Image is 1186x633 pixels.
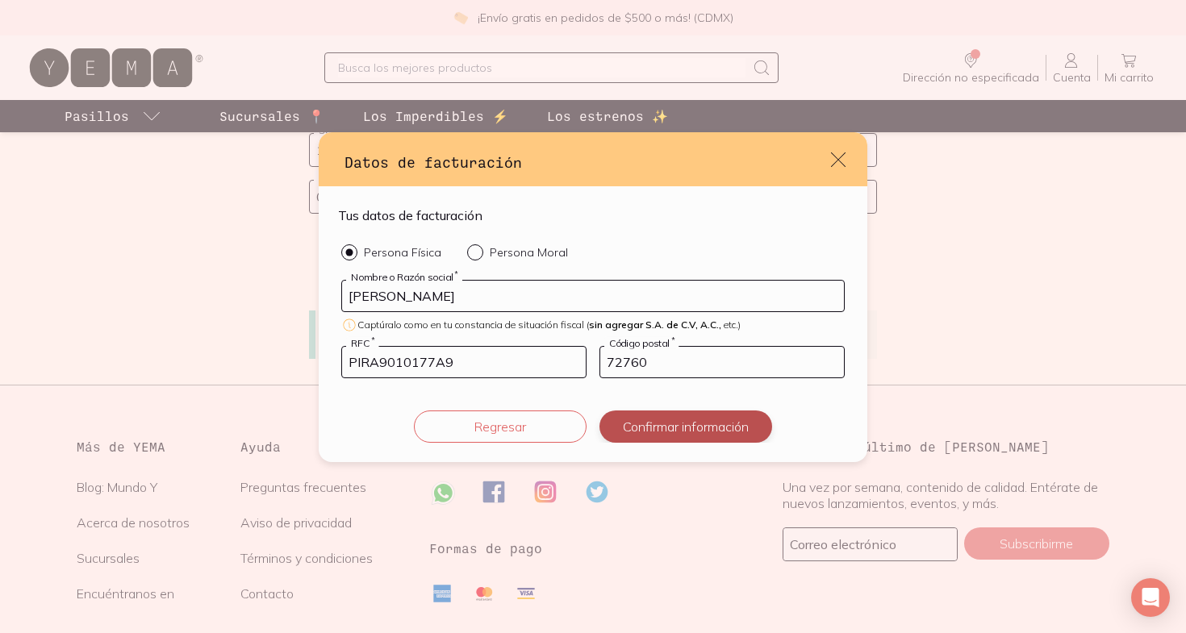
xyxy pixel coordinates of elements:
h4: Tus datos de facturación [338,206,482,225]
p: Persona Moral [490,245,568,260]
h3: Datos de facturación [345,152,829,173]
span: Captúralo como en tu constancia de situación fiscal ( etc.) [357,319,741,331]
span: sin agregar S.A. de C.V, A.C., [589,319,721,331]
div: Open Intercom Messenger [1131,578,1170,617]
button: Confirmar información [599,410,772,443]
label: RFC [346,336,379,348]
label: Nombre o Razón social [346,270,462,282]
div: default [319,132,867,461]
button: Regresar [414,410,587,443]
p: Persona Física [364,245,441,260]
label: Código postal [604,336,679,348]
